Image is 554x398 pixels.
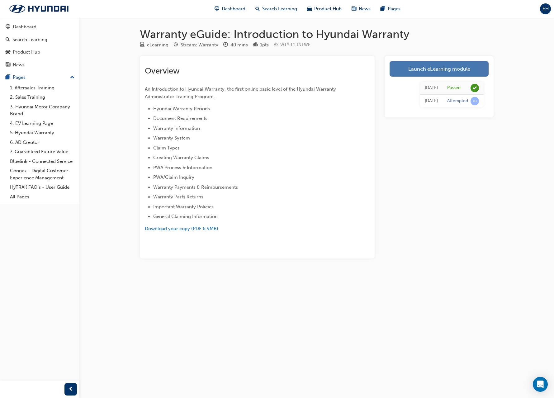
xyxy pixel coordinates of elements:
button: DashboardSearch LearningProduct HubNews [2,20,77,72]
span: Important Warranty Policies [153,204,214,210]
div: Fri Jul 04 2025 13:17:10 GMT+1000 (Australian Eastern Standard Time) [425,84,438,92]
div: 40 mins [230,41,248,49]
a: News [2,59,77,71]
span: search-icon [255,5,260,13]
span: PWA/Claim Inquiry [153,174,194,180]
span: car-icon [6,50,10,55]
span: Warranty System [153,135,190,141]
span: up-icon [70,73,74,82]
span: PWA Process & Information [153,165,212,170]
a: 1. Aftersales Training [7,83,77,93]
a: 6. AD Creator [7,138,77,147]
h1: Warranty eGuide: Introduction to Hyundai Warranty [140,27,494,41]
a: HyTRAK FAQ's - User Guide [7,182,77,192]
span: prev-icon [69,386,73,393]
div: News [13,61,25,69]
button: Pages [2,72,77,83]
span: General Claiming Information [153,214,218,219]
a: pages-iconPages [376,2,405,15]
a: search-iconSearch Learning [250,2,302,15]
button: EH [540,3,551,14]
div: Pages [13,74,26,81]
span: Warranty Parts Returns [153,194,203,200]
a: Connex - Digital Customer Experience Management [7,166,77,182]
span: pages-icon [6,75,10,80]
span: target-icon [173,42,178,48]
span: guage-icon [6,24,10,30]
div: 1 pts [260,41,269,49]
span: news-icon [6,62,10,68]
a: 5. Hyundai Warranty [7,128,77,138]
a: car-iconProduct Hub [302,2,347,15]
a: 3. Hyundai Motor Company Brand [7,102,77,119]
a: Download your copy (PDF 6.9MB) [145,226,218,231]
a: Launch eLearning module [390,61,489,77]
span: news-icon [352,5,356,13]
a: Bluelink - Connected Service [7,157,77,166]
a: 7. Guaranteed Future Value [7,147,77,157]
span: Search Learning [262,5,297,12]
span: An Introduction to Hyundai Warranty, the first online basic level of the Hyundai Warranty Adminis... [145,86,337,99]
div: Attempted [447,98,468,104]
span: Hyundai Warranty Periods [153,106,210,111]
div: Stream: Warranty [181,41,218,49]
span: Product Hub [314,5,342,12]
div: Duration [223,41,248,49]
span: Pages [388,5,400,12]
div: Points [253,41,269,49]
span: Warranty Payments & Reimbursements [153,184,238,190]
div: Product Hub [13,49,40,56]
span: learningRecordVerb_ATTEMPT-icon [471,97,479,105]
div: Stream [173,41,218,49]
span: learningRecordVerb_PASS-icon [471,84,479,92]
span: Claim Types [153,145,180,151]
div: Fri Jul 04 2025 12:28:49 GMT+1000 (Australian Eastern Standard Time) [425,97,438,105]
div: Dashboard [13,23,36,31]
span: guage-icon [215,5,219,13]
span: Creating Warranty Claims [153,155,209,160]
a: guage-iconDashboard [210,2,250,15]
img: Trak [3,2,75,15]
a: Product Hub [2,46,77,58]
span: pages-icon [381,5,385,13]
span: learningResourceType_ELEARNING-icon [140,42,144,48]
span: search-icon [6,37,10,43]
a: All Pages [7,192,77,202]
span: Warranty Information [153,126,200,131]
div: Passed [447,85,461,91]
span: Learning resource code [274,42,310,47]
span: Overview [145,66,180,76]
div: eLearning [147,41,168,49]
a: Search Learning [2,34,77,45]
a: 4. EV Learning Page [7,119,77,128]
div: Type [140,41,168,49]
a: 2. Sales Training [7,92,77,102]
span: Document Requirements [153,116,207,121]
span: Dashboard [222,5,245,12]
a: Dashboard [2,21,77,33]
span: car-icon [307,5,312,13]
div: Open Intercom Messenger [533,377,548,392]
a: news-iconNews [347,2,376,15]
span: clock-icon [223,42,228,48]
span: EH [542,5,549,12]
span: News [359,5,371,12]
div: Search Learning [12,36,47,43]
span: podium-icon [253,42,258,48]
